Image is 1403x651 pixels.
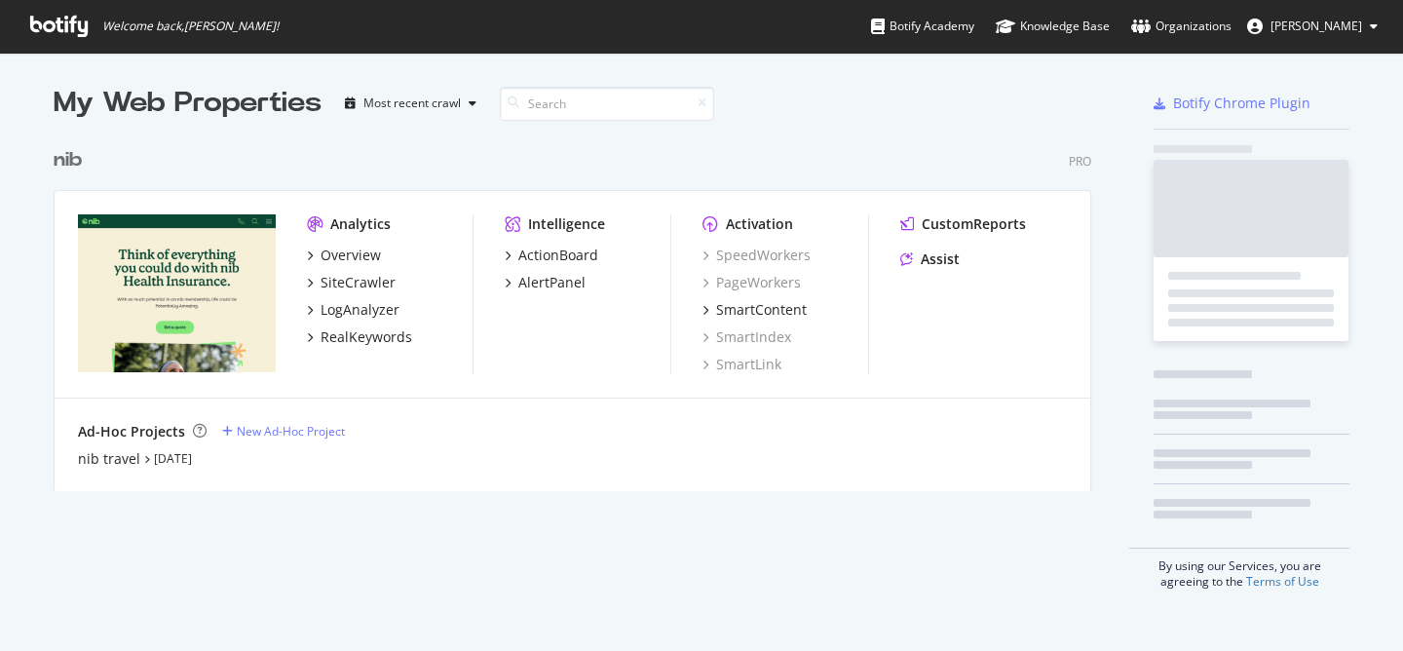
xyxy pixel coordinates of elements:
[330,214,391,234] div: Analytics
[1069,153,1091,170] div: Pro
[871,17,974,36] div: Botify Academy
[237,423,345,440] div: New Ad-Hoc Project
[54,146,90,174] a: nib
[1129,548,1349,590] div: By using our Services, you are agreeing to the
[1154,94,1310,113] a: Botify Chrome Plugin
[1270,18,1362,34] span: Eva Bailey
[702,273,801,292] a: PageWorkers
[505,246,598,265] a: ActionBoard
[307,327,412,347] a: RealKeywords
[1173,94,1310,113] div: Botify Chrome Plugin
[102,19,279,34] span: Welcome back, [PERSON_NAME] !
[321,327,412,347] div: RealKeywords
[321,246,381,265] div: Overview
[702,327,791,347] a: SmartIndex
[716,300,807,320] div: SmartContent
[505,273,586,292] a: AlertPanel
[900,214,1026,234] a: CustomReports
[307,300,399,320] a: LogAnalyzer
[54,146,82,174] div: nib
[1232,11,1393,42] button: [PERSON_NAME]
[528,214,605,234] div: Intelligence
[78,214,276,372] img: www.nib.com.au
[518,246,598,265] div: ActionBoard
[321,273,396,292] div: SiteCrawler
[726,214,793,234] div: Activation
[78,422,185,441] div: Ad-Hoc Projects
[54,123,1107,491] div: grid
[78,449,140,469] a: nib travel
[900,249,960,269] a: Assist
[922,214,1026,234] div: CustomReports
[1246,573,1319,590] a: Terms of Use
[996,17,1110,36] div: Knowledge Base
[307,273,396,292] a: SiteCrawler
[54,84,322,123] div: My Web Properties
[337,88,484,119] button: Most recent crawl
[702,355,781,374] a: SmartLink
[702,246,811,265] a: SpeedWorkers
[222,423,345,440] a: New Ad-Hoc Project
[518,273,586,292] div: AlertPanel
[363,97,461,109] div: Most recent crawl
[921,249,960,269] div: Assist
[1131,17,1232,36] div: Organizations
[500,87,714,121] input: Search
[307,246,381,265] a: Overview
[321,300,399,320] div: LogAnalyzer
[702,300,807,320] a: SmartContent
[154,450,192,467] a: [DATE]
